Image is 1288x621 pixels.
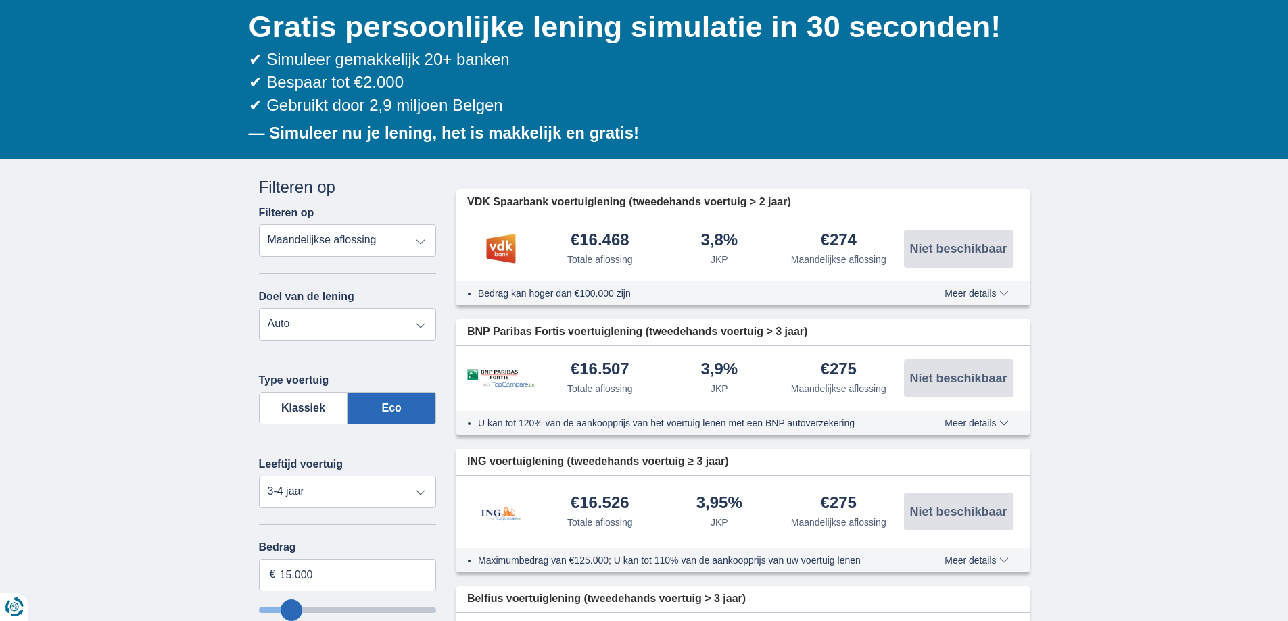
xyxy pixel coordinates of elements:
button: Meer details [934,288,1018,299]
div: 3,9% [700,361,738,379]
div: €274 [821,232,857,250]
div: JKP [711,516,728,529]
li: Bedrag kan hoger dan €100.000 zijn [478,287,895,300]
div: €16.507 [571,361,629,379]
button: Niet beschikbaar [904,359,1013,397]
span: Niet beschikbaar [909,505,1007,518]
div: Totale aflossing [567,516,633,529]
label: Bedrag [259,541,437,553]
label: Type voertuig [259,374,329,387]
div: 3,8% [700,232,738,250]
li: Maximumbedrag van €125.000; U kan tot 110% van de aankoopprijs van uw voertuig lenen [478,553,895,567]
img: product.pl.alt ING [467,489,535,535]
button: Meer details [934,555,1018,566]
div: €275 [821,495,857,513]
h1: Gratis persoonlijke lening simulatie in 30 seconden! [249,6,1030,48]
div: ✔ Simuleer gemakkelijk 20+ banken ✔ Bespaar tot €2.000 ✔ Gebruikt door 2,9 miljoen Belgen [249,48,1030,118]
label: Filteren op [259,207,314,219]
div: Maandelijkse aflossing [791,382,886,395]
div: €16.526 [571,495,629,513]
span: Meer details [945,289,1008,298]
label: Eco [348,392,436,424]
span: ING voertuiglening (tweedehands voertuig ≥ 3 jaar) [467,454,729,470]
span: Meer details [945,418,1008,428]
div: Totale aflossing [567,382,633,395]
span: VDK Spaarbank voertuiglening (tweedehands voertuig > 2 jaar) [467,195,791,210]
label: Doel van de lening [259,291,354,303]
li: U kan tot 120% van de aankoopprijs van het voertuig lenen met een BNP autoverzekering [478,416,895,430]
div: JKP [711,253,728,266]
div: 3,95% [696,495,742,513]
span: Niet beschikbaar [909,372,1007,384]
div: JKP [711,382,728,395]
div: €275 [821,361,857,379]
div: Filteren op [259,176,437,199]
b: — Simuleer nu je lening, het is makkelijk en gratis! [249,124,640,142]
button: Niet beschikbaar [904,493,1013,530]
button: Niet beschikbaar [904,230,1013,268]
span: Meer details [945,555,1008,565]
span: Belfius voertuiglening (tweedehands voertuig > 3 jaar) [467,591,746,607]
label: Klassiek [259,392,348,424]
div: Totale aflossing [567,253,633,266]
div: €16.468 [571,232,629,250]
div: Maandelijkse aflossing [791,516,886,529]
img: product.pl.alt VDK bank [467,232,535,266]
input: wantToBorrow [259,607,437,613]
span: BNP Paribas Fortis voertuiglening (tweedehands voertuig > 3 jaar) [467,324,807,340]
div: Maandelijkse aflossing [791,253,886,266]
label: Leeftijd voertuig [259,458,343,470]
button: Meer details [934,418,1018,428]
span: € [270,567,276,582]
span: Niet beschikbaar [909,243,1007,255]
img: product.pl.alt BNP Paribas Fortis [467,369,535,389]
